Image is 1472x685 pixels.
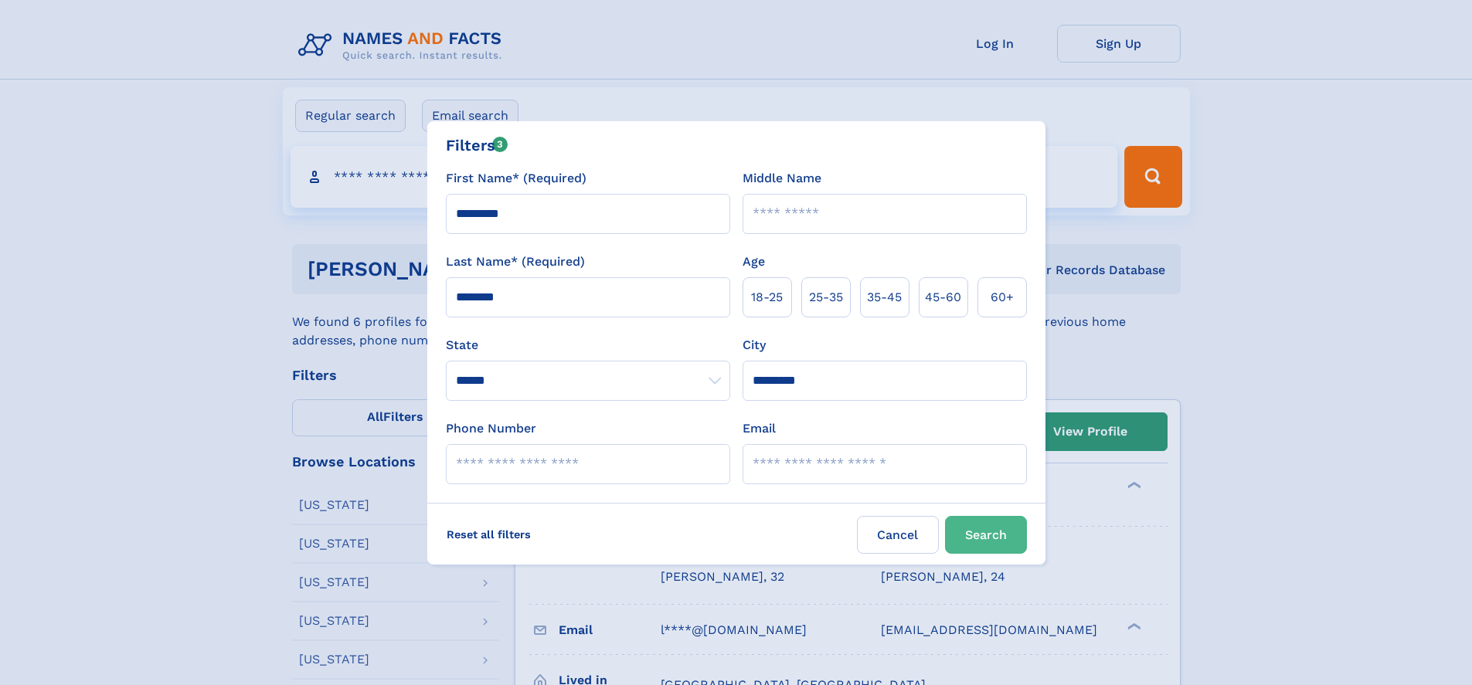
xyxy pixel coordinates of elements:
span: 35‑45 [867,288,902,307]
span: 18‑25 [751,288,783,307]
span: 60+ [991,288,1014,307]
span: 25‑35 [809,288,843,307]
div: Filters [446,134,508,157]
label: Age [743,253,765,271]
label: Last Name* (Required) [446,253,585,271]
label: Email [743,419,776,438]
label: Middle Name [743,169,821,188]
label: City [743,336,766,354]
label: Cancel [857,516,939,554]
label: Phone Number [446,419,536,438]
span: 45‑60 [925,288,961,307]
button: Search [945,516,1027,554]
label: State [446,336,730,354]
label: First Name* (Required) [446,169,586,188]
label: Reset all filters [437,516,541,553]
